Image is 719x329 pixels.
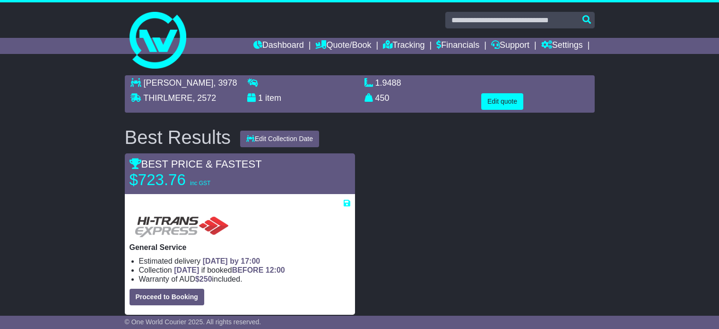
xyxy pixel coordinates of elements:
li: Collection [139,266,350,275]
span: inc GST [190,180,210,187]
span: THIRLMERE [143,93,192,103]
p: $723.76 [130,170,248,189]
a: Quote/Book [315,38,371,54]
span: BEFORE [232,266,264,274]
a: Settings [541,38,583,54]
li: Warranty of AUD included. [139,275,350,284]
p: General Service [130,243,350,252]
span: , 2572 [192,93,216,103]
button: Edit quote [481,93,523,110]
a: Support [491,38,529,54]
span: item [265,93,281,103]
span: BEST PRICE & FASTEST [130,158,262,170]
span: 250 [199,275,212,283]
a: Tracking [383,38,424,54]
span: 1 [258,93,263,103]
span: [DATE] [174,266,199,274]
img: HiTrans: General Service [130,208,233,238]
button: Proceed to Booking [130,289,204,305]
div: Best Results [120,127,236,148]
a: Dashboard [253,38,304,54]
button: Edit Collection Date [240,131,319,147]
span: 12:00 [266,266,285,274]
span: 450 [375,93,390,103]
span: $ [195,275,212,283]
a: Financials [436,38,479,54]
span: 1.9488 [375,78,401,88]
span: © One World Courier 2025. All rights reserved. [125,318,261,326]
span: [DATE] by 17:00 [203,257,260,265]
span: , 3978 [214,78,237,88]
span: [PERSON_NAME] [144,78,214,88]
li: Estimated delivery [139,257,350,266]
span: if booked [174,266,285,274]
